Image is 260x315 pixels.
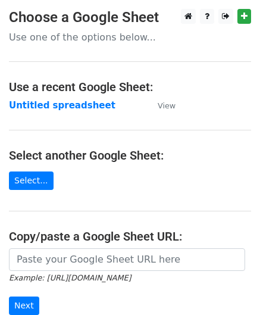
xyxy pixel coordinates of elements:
a: Untitled spreadsheet [9,100,115,111]
a: Select... [9,171,54,190]
p: Use one of the options below... [9,31,251,43]
input: Next [9,297,39,315]
small: View [158,101,176,110]
small: Example: [URL][DOMAIN_NAME] [9,273,131,282]
h4: Copy/paste a Google Sheet URL: [9,229,251,244]
h4: Select another Google Sheet: [9,148,251,163]
a: View [146,100,176,111]
h3: Choose a Google Sheet [9,9,251,26]
input: Paste your Google Sheet URL here [9,248,245,271]
h4: Use a recent Google Sheet: [9,80,251,94]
